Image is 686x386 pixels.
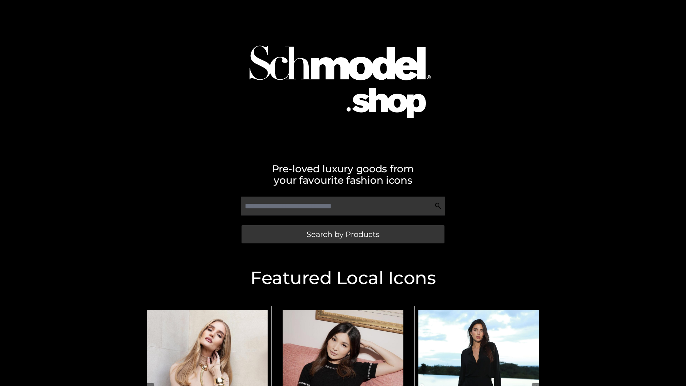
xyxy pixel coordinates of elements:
a: Search by Products [242,225,444,243]
img: Search Icon [434,202,442,209]
h2: Pre-loved luxury goods from your favourite fashion icons [139,163,547,186]
h2: Featured Local Icons​ [139,269,547,287]
span: Search by Products [307,231,379,238]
